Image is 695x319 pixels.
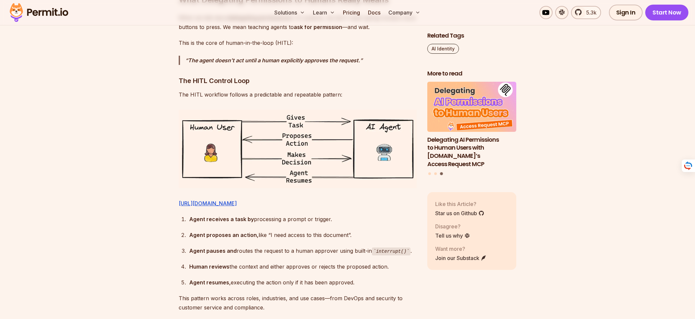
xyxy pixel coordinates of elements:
strong: Agent pauses and [189,247,237,254]
strong: Agent resumes, [189,279,231,286]
p: This is the core of human-in-the-loop (HITL): [179,38,417,47]
button: Go to slide 3 [440,172,443,175]
a: Sign In [609,5,643,20]
a: Delegating AI Permissions to Human Users with Permit.io’s Access Request MCPDelegating AI Permiss... [427,82,516,168]
img: Permit logo [7,1,71,24]
p: The HITL workflow follows a predictable and repeatable pattern: [179,90,417,99]
p: Disagree? [435,222,470,230]
div: executing the action only if it has been approved. [189,278,417,287]
h3: The HITL Control Loop [179,75,417,86]
strong: Human reviews [189,263,229,270]
strong: Agent receives a task by [189,216,254,222]
button: Go to slide 1 [428,172,431,175]
a: Start Now [645,5,688,20]
p: Like this Article? [435,200,484,208]
img: image.png [179,110,417,188]
span: 5.3k [582,9,596,16]
div: routes the request to a human approver using built-in . [189,246,417,256]
button: Go to slide 2 [434,172,437,175]
a: Star us on Github [435,209,484,217]
div: Posts [427,82,516,176]
a: Tell us why [435,231,470,239]
img: Delegating AI Permissions to Human Users with Permit.io’s Access Request MCP [427,82,516,132]
p: Want more? [435,245,487,252]
a: Join our Substack [435,254,487,262]
strong: The agent doesn’t act until a human explicitly approves the request. [188,57,360,64]
a: [URL][DOMAIN_NAME] [179,200,237,207]
a: 5.3k [571,6,601,19]
h2: More to read [427,70,516,78]
strong: ask for permission [294,24,342,30]
strong: Agent proposes an action, [189,232,258,238]
a: Docs [365,6,383,19]
button: Solutions [272,6,308,19]
div: like “I need access to this document”. [189,230,417,240]
h2: Related Tags [427,32,516,40]
a: Pricing [340,6,363,19]
div: the context and either approves or rejects the proposed action. [189,262,417,271]
a: AI Identity [427,44,459,54]
h3: Delegating AI Permissions to Human Users with [DOMAIN_NAME]’s Access Request MCP [427,135,516,168]
code: interrupt() [372,247,410,255]
button: Company [386,6,423,19]
button: Learn [310,6,338,19]
div: processing a prompt or trigger. [189,215,417,224]
li: 3 of 3 [427,82,516,168]
p: This pattern works across roles, industries, and use cases—from DevOps and security to customer s... [179,294,417,312]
